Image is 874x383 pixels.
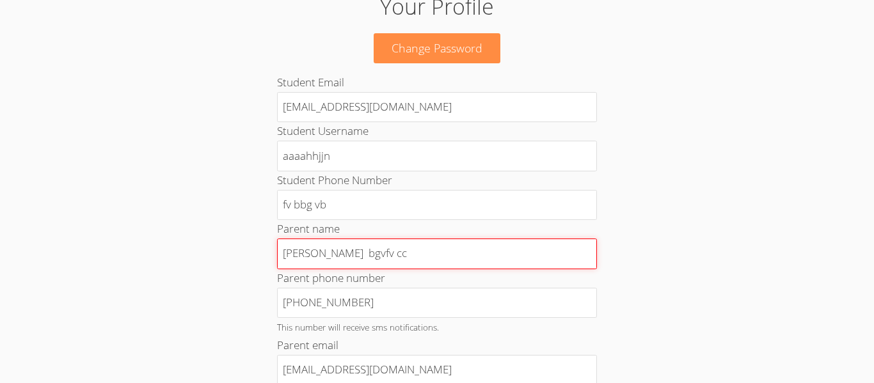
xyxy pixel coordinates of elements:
[277,173,392,187] label: Student Phone Number
[277,221,340,236] label: Parent name
[277,75,344,90] label: Student Email
[277,321,439,333] small: This number will receive sms notifications.
[277,338,338,352] label: Parent email
[277,270,385,285] label: Parent phone number
[374,33,500,63] a: Change Password
[277,123,369,138] label: Student Username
